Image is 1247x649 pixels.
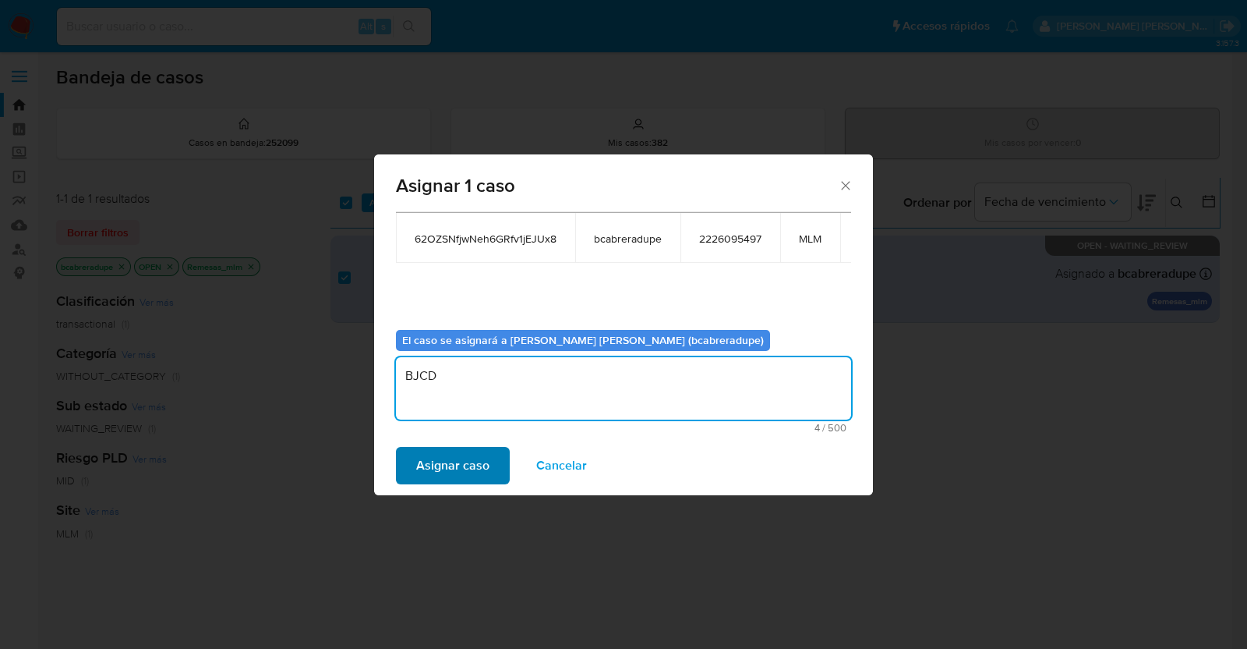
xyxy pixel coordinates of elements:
b: El caso se asignará a [PERSON_NAME] [PERSON_NAME] (bcabreradupe) [402,332,764,348]
span: Máximo 500 caracteres [401,423,846,433]
span: bcabreradupe [594,232,662,246]
span: MLM [799,232,821,246]
span: 62OZSNfjwNeh6GRfv1jEJUx8 [415,232,556,246]
div: assign-modal [374,154,873,495]
textarea: BJCD [396,357,851,420]
button: Cerrar ventana [838,178,852,192]
button: Cancelar [516,447,607,484]
button: Asignar caso [396,447,510,484]
span: Cancelar [536,449,587,483]
span: Asignar 1 caso [396,176,838,195]
span: 2226095497 [699,232,761,246]
span: Asignar caso [416,449,489,483]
